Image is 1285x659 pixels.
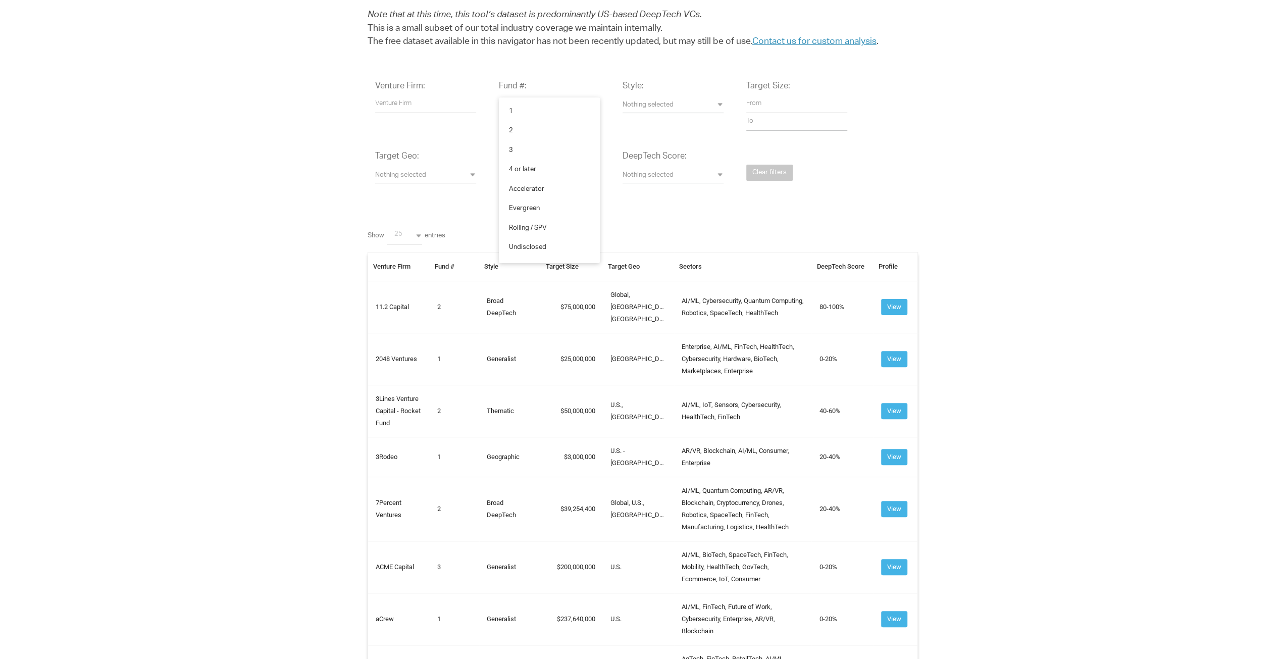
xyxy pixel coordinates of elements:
[430,281,479,333] td: 2
[881,611,907,627] button: View
[881,354,907,362] a: View
[368,24,662,33] span: This is a small subset of our total industry coverage we maintain internally.
[811,477,873,541] td: 20-40%
[541,477,603,541] td: 39,254,400
[603,477,675,541] td: Global, U.S., [GEOGRAPHIC_DATA]
[873,252,917,281] th: Profile
[623,81,644,93] label: Style:
[623,151,687,163] label: DeepTech Score:
[368,281,430,333] td: 11.2 Capital
[368,333,430,385] td: 2048 Ventures
[541,593,603,645] td: 237,640,000
[368,252,430,281] th: Venture Firm: activate to sort column ascending
[881,449,907,465] button: View
[674,437,811,477] td: AR/VR, Blockchain, AI/ML, Consumer, Enterprise
[479,477,541,541] td: Broad DeepTech
[541,437,603,477] td: 3,000,000
[394,230,430,240] span: 25
[603,333,675,385] td: [GEOGRAPHIC_DATA]
[881,403,907,419] button: View
[430,385,479,437] td: 2
[375,95,476,113] input: Venture Firm
[430,437,479,477] td: 1
[674,281,811,333] td: AI/ML, Cybersecurity, Quantum Computing, Robotics, SpaceTech, HealthTech
[881,504,907,512] a: View
[479,333,541,385] td: Generalist
[623,168,724,183] button: Nothing selected
[603,252,675,281] th: Target Geo: activate to sort column ascending
[479,437,541,477] td: Geographic
[375,171,476,181] span: Nothing selected
[368,227,445,244] label: Show entries
[746,165,793,181] button: Clear filters
[603,437,675,477] td: U.S. - [GEOGRAPHIC_DATA]
[479,281,541,333] td: Broad DeepTech
[603,541,675,593] td: U.S.
[368,541,430,593] td: ACME Capital
[541,252,603,281] th: Target Size: activate to sort column ascending
[674,593,811,645] td: AI/ML, FinTech, Future of Work, Cybersecurity, Enterprise, AR/VR, Blockchain
[881,563,907,570] a: View
[499,81,527,93] label: Fund #:
[387,227,422,244] button: Showentries
[623,171,724,181] span: Nothing selected
[541,385,603,437] td: 50,000,000
[674,541,811,593] td: AI/ML, BioTech, SpaceTech, FinTech, Mobility, HealthTech, GovTech, Ecommerce, IoT, Consumer
[881,559,907,575] button: View
[368,477,430,541] td: 7Percent Ventures
[603,281,675,333] td: Global, [GEOGRAPHIC_DATA], [GEOGRAPHIC_DATA]
[811,252,873,281] th: DeepTech Score: activate to sort column ascending
[541,541,603,593] td: 200,000,000
[430,593,479,645] td: 1
[674,252,811,281] th: Sectors: activate to sort column ascending
[623,101,724,111] span: Nothing selected
[881,302,907,310] a: View
[674,333,811,385] td: Enterprise, AI/ML, FinTech, HealthTech, Cybersecurity, Hardware, BioTech, Marketplaces, Enterprise
[811,385,873,437] td: 40-60%
[811,281,873,333] td: 80-100%
[811,333,873,385] td: 0-20%
[368,593,430,645] td: aCrew
[430,541,479,593] td: 3
[811,593,873,645] td: 0-20%
[375,81,425,93] label: Venture Firm:
[430,477,479,541] td: 2
[881,299,907,315] button: View
[430,333,479,385] td: 1
[881,501,907,517] button: View
[430,252,479,281] th: Fund #: activate to sort column ascending
[746,95,847,113] input: From
[375,168,476,183] button: Nothing selected
[674,477,811,541] td: AI/ML, Quantum Computing, AR/VR, Blockchain, Cryptocurrency, Drones, Robotics, SpaceTech, FinTech...
[746,81,790,93] label: Target Size:
[603,593,675,645] td: U.S.
[479,385,541,437] td: Thematic
[368,37,879,46] span: The free dataset available in this navigator has not been recently updated, but may still be of u...
[623,98,724,113] button: Nothing selected
[541,281,603,333] td: 75,000,000
[811,437,873,477] td: 20-40%
[509,108,513,117] span: 1
[368,437,430,477] td: 3Rodeo
[375,151,419,163] label: Target Geo:
[368,385,430,437] td: 3Lines Venture Capital - Rocket Fund
[603,385,675,437] td: U.S., [GEOGRAPHIC_DATA]
[881,407,907,414] a: View
[541,333,603,385] td: 25,000,000
[746,113,847,131] input: To
[479,593,541,645] td: Generalist
[479,252,541,281] th: Style: activate to sort column ascending
[881,615,907,622] a: View
[881,452,907,460] a: View
[674,385,811,437] td: AI/ML, IoT, Sensors, Cybersecurity, HealthTech, FinTech
[811,541,873,593] td: 0-20%
[479,541,541,593] td: Generalist
[881,351,907,367] button: View
[752,37,877,46] a: Contact us for custom analysis
[368,11,702,20] span: Note that at this time, this tool’s dataset is predominantly US-based DeepTech VCs.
